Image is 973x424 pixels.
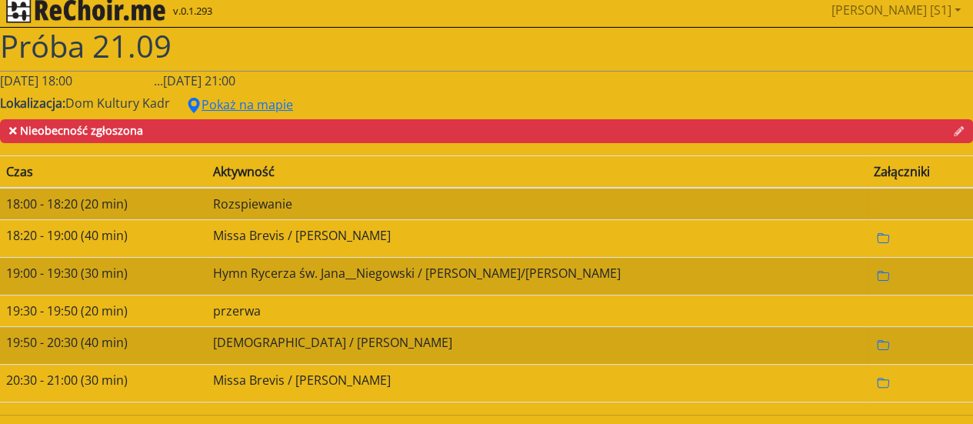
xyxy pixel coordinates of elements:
span: v.0.1.293 [173,4,212,19]
td: przerwa [207,295,868,326]
svg: folder [877,270,889,282]
svg: folder [877,377,889,389]
span: Nieobecność zgłoszona [20,123,143,138]
td: [DEMOGRAPHIC_DATA] / [PERSON_NAME] [207,326,868,364]
span: [DATE] 21:00 [163,72,235,89]
svg: geo alt fill [186,98,202,113]
td: Rozspiewanie [207,188,868,220]
td: Missa Brevis / [PERSON_NAME] [207,364,868,402]
span: Dom Kultury Kadr [65,95,170,112]
svg: folder [877,339,889,352]
svg: folder [877,232,889,245]
td: Missa Brevis / [PERSON_NAME] [207,219,868,257]
div: Czas [6,162,201,181]
div: Załączniki [874,162,967,181]
button: geo alt fillPokaż na mapie [176,90,303,119]
div: Aktywność [213,162,861,181]
td: Hymn Rycerza św. Jana__Niegowski / [PERSON_NAME]/[PERSON_NAME] [207,257,868,295]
